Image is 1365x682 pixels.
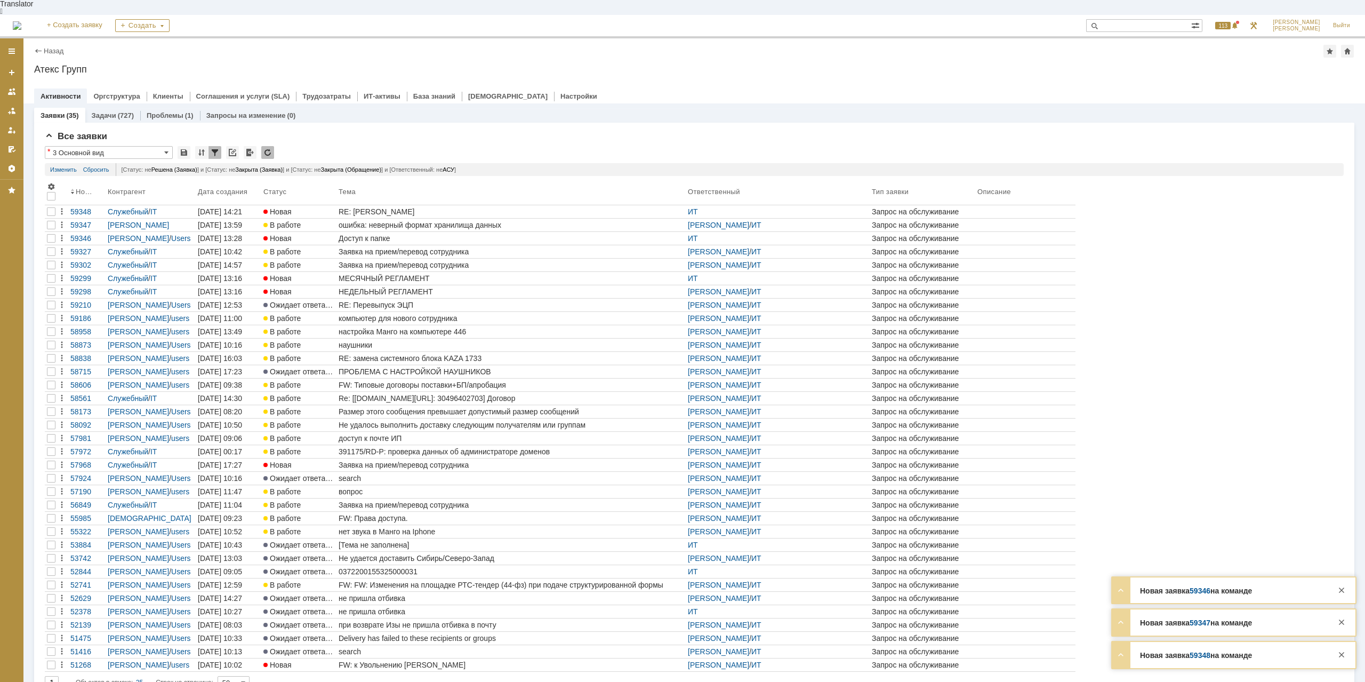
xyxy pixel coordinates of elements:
[198,381,242,389] div: [DATE] 09:38
[196,285,261,298] a: [DATE] 13:16
[688,261,749,269] a: [PERSON_NAME]
[196,379,261,391] a: [DATE] 09:38
[413,92,455,100] a: База знаний
[198,434,242,443] div: [DATE] 09:06
[751,354,761,363] a: ИТ
[108,327,169,336] a: [PERSON_NAME]
[70,274,103,283] div: 59299
[688,354,749,363] a: [PERSON_NAME]
[263,261,301,269] span: В работе
[196,92,290,100] a: Соглашения и услуги (SLA)
[68,352,106,365] a: 58838
[263,247,301,256] span: В работе
[198,367,242,376] div: [DATE] 17:23
[870,312,975,325] a: Запрос на обслуживание
[688,287,749,296] a: [PERSON_NAME]
[263,314,301,323] span: В работе
[171,314,189,323] a: users
[688,314,749,323] a: [PERSON_NAME]
[339,421,684,429] div: Не удалось выполнить доставку следующим получателям или группам
[108,247,148,256] a: Служебный
[70,207,103,216] div: 59348
[196,419,261,431] a: [DATE] 10:50
[261,392,336,405] a: В работе
[336,339,686,351] a: наушники
[3,102,20,119] a: Заявки в моей ответственности
[150,207,157,216] a: IT
[751,247,761,256] a: ИТ
[339,434,684,443] div: доступ к почте ИП
[263,287,292,296] span: Новая
[336,232,686,245] a: Доступ к папке
[108,367,169,376] a: [PERSON_NAME]
[196,325,261,338] a: [DATE] 13:49
[1273,26,1320,32] span: [PERSON_NAME]
[263,188,287,196] div: Статус
[68,379,106,391] a: 58606
[872,301,973,309] div: Запрос на обслуживание
[106,180,196,205] th: Контрагент
[171,301,191,309] a: Users
[870,259,975,271] a: Запрос на обслуживание
[261,259,336,271] a: В работе
[171,327,189,336] a: users
[339,247,684,256] div: Заявка на прием/перевод сотрудника
[108,434,169,443] a: [PERSON_NAME]
[1323,45,1336,58] div: Добавить в избранное
[198,188,250,196] div: Дата создания
[108,261,148,269] a: Служебный
[92,111,116,119] a: Задачи
[261,419,336,431] a: В работе
[688,367,749,376] a: [PERSON_NAME]
[68,285,106,298] a: 59298
[198,394,242,403] div: [DATE] 14:30
[196,219,261,231] a: [DATE] 13:59
[195,146,208,159] div: Сортировка...
[339,234,684,243] div: Доступ к папке
[261,232,336,245] a: Новая
[244,146,256,159] div: Экспорт списка
[70,261,103,269] div: 59302
[302,92,351,100] a: Трудозатраты
[263,221,301,229] span: В работе
[872,341,973,349] div: Запрос на обслуживание
[70,407,103,416] div: 58173
[688,301,749,309] a: [PERSON_NAME]
[108,354,169,363] a: [PERSON_NAME]
[336,259,686,271] a: Заявка на прием/перевод сотрудника
[751,421,761,429] a: ИТ
[198,221,242,229] div: [DATE] 13:59
[336,419,686,431] a: Не удалось выполнить доставку следующим получателям или группам
[688,327,749,336] a: [PERSON_NAME]
[171,341,191,349] a: Users
[688,274,698,283] a: ИТ
[751,381,761,389] a: ИТ
[70,327,103,336] div: 58958
[339,188,356,196] div: Тема
[870,180,975,205] th: Тип заявки
[688,247,749,256] a: [PERSON_NAME]
[339,287,684,296] div: НЕДЕЛЬНЫЙ РЕГЛАМЕНТ
[68,392,106,405] a: 58561
[3,141,20,158] a: Мои согласования
[263,381,301,389] span: В работе
[261,219,336,231] a: В работе
[3,160,20,177] a: Настройки
[870,432,975,445] a: Запрос на обслуживание
[196,299,261,311] a: [DATE] 12:53
[198,207,242,216] div: [DATE] 14:21
[68,419,106,431] a: 58092
[70,341,103,349] div: 58873
[339,274,684,283] div: МЕСЯЧНЫЙ РЕГЛАМЕНТ
[872,221,973,229] div: Запрос на обслуживание
[171,381,189,389] a: users
[198,274,242,283] div: [DATE] 13:16
[206,111,286,119] a: Запросы на изменение
[196,245,261,258] a: [DATE] 10:42
[870,299,975,311] a: Запрос на обслуживание
[872,234,973,243] div: Запрос на обслуживание
[68,219,106,231] a: 59347
[870,419,975,431] a: Запрос на обслуживание
[751,341,761,349] a: ИТ
[870,405,975,418] a: Запрос на обслуживание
